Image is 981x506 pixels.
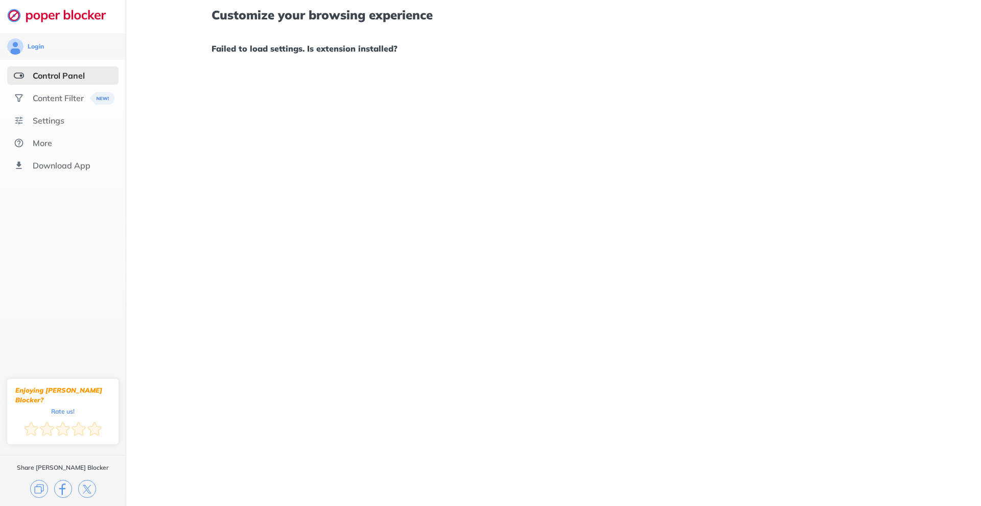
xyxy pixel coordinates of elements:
img: copy.svg [30,480,48,498]
img: download-app.svg [14,160,24,171]
h1: Failed to load settings. Is extension installed? [212,42,895,55]
div: Download App [33,160,90,171]
div: Rate us! [51,409,75,414]
div: More [33,138,52,148]
img: facebook.svg [54,480,72,498]
div: Control Panel [33,70,85,81]
img: logo-webpage.svg [7,8,117,22]
img: x.svg [78,480,96,498]
div: Share [PERSON_NAME] Blocker [17,464,109,472]
div: Login [28,42,44,51]
div: Enjoying [PERSON_NAME] Blocker? [15,385,110,405]
div: Settings [33,115,64,126]
div: Content Filter [33,93,84,103]
img: menuBanner.svg [90,92,115,105]
h1: Customize your browsing experience [212,8,895,21]
img: social.svg [14,93,24,103]
img: features-selected.svg [14,70,24,81]
img: settings.svg [14,115,24,126]
img: about.svg [14,138,24,148]
img: avatar.svg [7,38,24,55]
